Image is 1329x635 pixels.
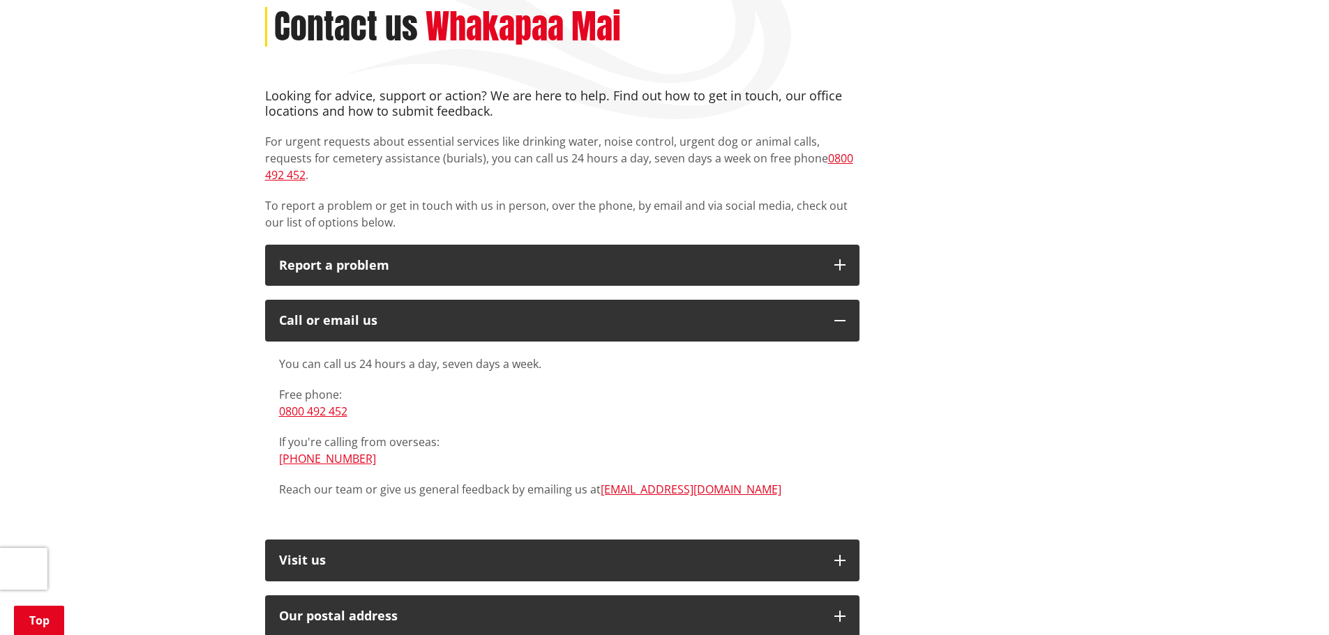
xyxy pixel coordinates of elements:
[279,314,820,328] div: Call or email us
[274,7,418,47] h1: Contact us
[265,300,859,342] button: Call or email us
[601,482,781,497] a: [EMAIL_ADDRESS][DOMAIN_NAME]
[279,434,846,467] p: If you're calling from overseas:
[279,553,820,567] p: Visit us
[1265,576,1315,627] iframe: Messenger Launcher
[265,133,859,183] p: For urgent requests about essential services like drinking water, noise control, urgent dog or an...
[426,7,621,47] h2: Whakapaa Mai
[14,606,64,635] a: Top
[265,540,859,581] button: Visit us
[265,197,859,231] p: To report a problem or get in touch with us in person, over the phone, by email and via social me...
[265,245,859,286] button: Report a problem
[279,609,820,623] h2: Our postal address
[279,481,846,498] p: Reach our team or give us general feedback by emailing us at
[279,404,347,419] a: 0800 492 452
[265,89,859,118] h4: Looking for advice, support or action? We are here to help. Find out how to get in touch, our off...
[279,451,376,466] a: [PHONE_NUMBER]
[279,355,846,372] p: You can call us 24 hours a day, seven days a week.
[279,386,846,420] p: Free phone:
[265,151,853,183] a: 0800 492 452
[279,259,820,273] p: Report a problem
